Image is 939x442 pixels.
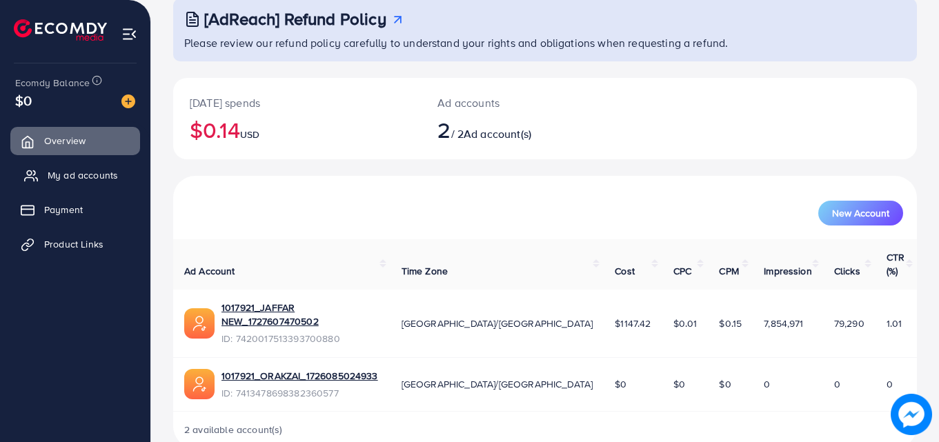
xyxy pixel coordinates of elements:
[464,126,531,141] span: Ad account(s)
[15,90,32,110] span: $0
[673,264,691,278] span: CPC
[437,117,591,143] h2: / 2
[673,377,685,391] span: $0
[44,237,103,251] span: Product Links
[10,127,140,154] a: Overview
[204,9,386,29] h3: [AdReach] Refund Policy
[402,264,448,278] span: Time Zone
[190,117,404,143] h2: $0.14
[834,377,840,391] span: 0
[437,114,451,145] span: 2
[818,201,903,225] button: New Account
[402,377,593,391] span: [GEOGRAPHIC_DATA]/[GEOGRAPHIC_DATA]
[15,76,90,90] span: Ecomdy Balance
[221,386,378,400] span: ID: 7413478698382360577
[48,168,118,182] span: My ad accounts
[887,250,905,278] span: CTR (%)
[190,94,404,111] p: [DATE] spends
[615,317,651,330] span: $1147.42
[834,317,864,330] span: 79,290
[184,264,235,278] span: Ad Account
[240,128,259,141] span: USD
[719,317,742,330] span: $0.15
[221,301,379,329] a: 1017921_JAFFAR NEW_1727607470502
[184,308,215,339] img: ic-ads-acc.e4c84228.svg
[615,377,626,391] span: $0
[887,317,902,330] span: 1.01
[764,317,803,330] span: 7,854,971
[14,19,107,41] img: logo
[402,317,593,330] span: [GEOGRAPHIC_DATA]/[GEOGRAPHIC_DATA]
[719,377,731,391] span: $0
[10,230,140,258] a: Product Links
[10,196,140,223] a: Payment
[764,377,770,391] span: 0
[44,134,86,148] span: Overview
[121,26,137,42] img: menu
[891,394,932,435] img: image
[121,94,135,108] img: image
[764,264,812,278] span: Impression
[719,264,738,278] span: CPM
[437,94,591,111] p: Ad accounts
[615,264,635,278] span: Cost
[184,34,909,51] p: Please review our refund policy carefully to understand your rights and obligations when requesti...
[10,161,140,189] a: My ad accounts
[832,208,889,218] span: New Account
[673,317,698,330] span: $0.01
[221,369,378,383] a: 1017921_ORAKZAI_1726085024933
[221,332,379,345] span: ID: 7420017513393700880
[44,203,83,217] span: Payment
[184,423,283,436] span: 2 available account(s)
[887,377,893,391] span: 0
[184,369,215,399] img: ic-ads-acc.e4c84228.svg
[834,264,860,278] span: Clicks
